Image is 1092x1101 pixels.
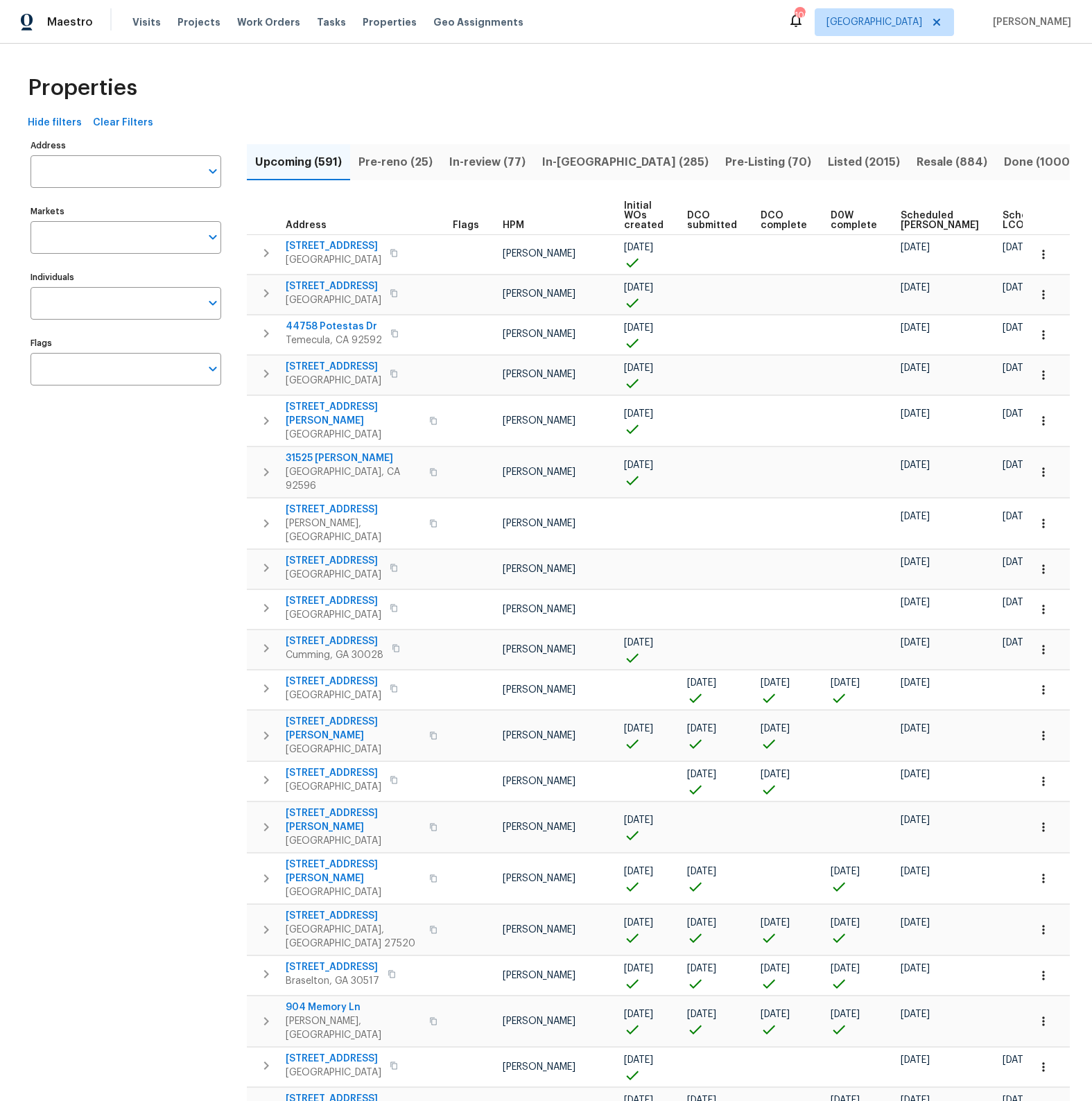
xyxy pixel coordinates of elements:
span: [PERSON_NAME] [503,777,575,786]
span: [DATE] [1003,598,1032,607]
span: [GEOGRAPHIC_DATA] [286,1066,381,1080]
span: [PERSON_NAME] [503,519,575,528]
span: [DATE] [901,409,930,419]
span: [DATE] [901,512,930,521]
span: [PERSON_NAME] [503,645,575,654]
span: [DATE] [1003,409,1032,419]
button: Open [203,162,223,181]
span: [GEOGRAPHIC_DATA] [286,608,381,622]
span: [PERSON_NAME] [503,564,575,574]
span: Tasks [317,17,346,27]
span: [GEOGRAPHIC_DATA] [286,293,381,307]
span: [PERSON_NAME] [987,15,1071,29]
span: [PERSON_NAME] [503,416,575,426]
span: [DATE] [901,770,930,779]
span: [DATE] [901,323,930,333]
span: [DATE] [901,964,930,973]
span: [STREET_ADDRESS] [286,909,421,923]
span: [DATE] [901,678,930,688]
span: [STREET_ADDRESS][PERSON_NAME] [286,400,421,428]
span: Braselton, GA 30517 [286,974,379,988]
span: 904 Memory Ln [286,1000,421,1014]
span: [GEOGRAPHIC_DATA] [286,428,421,442]
span: Properties [363,15,417,29]
span: [PERSON_NAME], [GEOGRAPHIC_DATA] [286,1014,421,1042]
span: [PERSON_NAME] [503,925,575,935]
span: [DATE] [901,1009,930,1019]
span: Scheduled LCO [1003,211,1055,230]
span: [DATE] [831,918,860,928]
span: Geo Assignments [433,15,523,29]
span: [DATE] [624,724,653,734]
span: Visits [132,15,161,29]
span: [PERSON_NAME], [GEOGRAPHIC_DATA] [286,517,421,544]
span: [DATE] [624,363,653,373]
span: [PERSON_NAME] [503,1062,575,1072]
span: [PERSON_NAME] [503,685,575,695]
span: Done (10000) [1004,153,1082,172]
span: [PERSON_NAME] [503,731,575,740]
span: [DATE] [1003,323,1032,333]
span: [DATE] [1003,1055,1032,1065]
span: [PERSON_NAME] [503,329,575,339]
span: [DATE] [624,638,653,648]
span: DCO submitted [687,211,737,230]
label: Flags [31,339,221,347]
span: [STREET_ADDRESS] [286,360,381,374]
span: [GEOGRAPHIC_DATA] [286,834,421,848]
span: [GEOGRAPHIC_DATA] [286,885,421,899]
span: [DATE] [761,770,790,779]
span: [DATE] [1003,638,1032,648]
span: [DATE] [761,1009,790,1019]
span: [DATE] [624,918,653,928]
span: [PERSON_NAME] [503,249,575,259]
label: Address [31,141,221,150]
button: Clear Filters [87,110,159,136]
span: [DATE] [687,918,716,928]
span: [DATE] [1003,460,1032,470]
span: [DATE] [901,243,930,252]
span: [DATE] [624,323,653,333]
span: [DATE] [687,724,716,734]
span: [STREET_ADDRESS] [286,766,381,780]
span: [DATE] [901,283,930,293]
span: [DATE] [624,460,653,470]
span: [DATE] [624,409,653,419]
span: [PERSON_NAME] [503,874,575,883]
span: [DATE] [901,1055,930,1065]
span: In-[GEOGRAPHIC_DATA] (285) [542,153,709,172]
span: [DATE] [624,243,653,252]
span: [DATE] [901,598,930,607]
button: Open [203,227,223,247]
span: [DATE] [1003,243,1032,252]
span: DCO complete [761,211,807,230]
span: [DATE] [831,678,860,688]
span: [DATE] [901,867,930,876]
span: [DATE] [687,964,716,973]
span: [STREET_ADDRESS] [286,675,381,688]
span: [GEOGRAPHIC_DATA] [286,743,421,756]
span: [STREET_ADDRESS] [286,239,381,253]
span: [DATE] [761,678,790,688]
span: [DATE] [761,918,790,928]
label: Markets [31,207,221,216]
span: Flags [453,220,479,230]
span: Cumming, GA 30028 [286,648,383,662]
button: Open [203,359,223,379]
span: [GEOGRAPHIC_DATA] [826,15,922,29]
span: [DATE] [1003,512,1032,521]
span: [PERSON_NAME] [503,605,575,614]
span: [GEOGRAPHIC_DATA] [286,688,381,702]
span: [PERSON_NAME] [503,971,575,980]
span: [DATE] [901,363,930,373]
span: [DATE] [761,724,790,734]
span: Maestro [47,15,93,29]
span: [GEOGRAPHIC_DATA] [286,780,381,794]
span: 31525 [PERSON_NAME] [286,451,421,465]
span: Resale (884) [917,153,987,172]
div: 100 [795,8,804,22]
span: [PERSON_NAME] [503,370,575,379]
span: [DATE] [624,815,653,825]
span: Projects [177,15,220,29]
span: [DATE] [624,867,653,876]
